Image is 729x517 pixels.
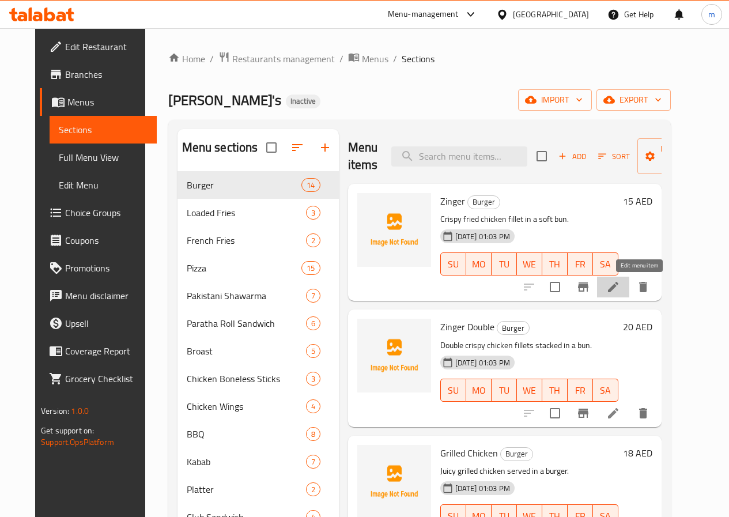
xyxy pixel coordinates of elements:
[187,316,306,330] span: Paratha Roll Sandwich
[65,261,148,275] span: Promotions
[40,88,157,116] a: Menus
[301,178,320,192] div: items
[50,171,157,199] a: Edit Menu
[629,273,657,301] button: delete
[40,337,157,365] a: Coverage Report
[547,382,563,399] span: TH
[65,372,148,386] span: Grocery Checklist
[542,379,568,402] button: TH
[65,67,148,81] span: Branches
[187,482,306,496] span: Platter
[339,52,343,66] li: /
[451,231,515,242] span: [DATE] 01:03 PM
[623,319,652,335] h6: 20 AED
[187,344,306,358] span: Broast
[71,403,89,418] span: 1.0.0
[40,227,157,254] a: Coupons
[177,420,339,448] div: BBQ8
[348,139,378,173] h2: Menu items
[302,263,319,274] span: 15
[65,316,148,330] span: Upsell
[218,51,335,66] a: Restaurants management
[606,93,662,107] span: export
[492,379,517,402] button: TU
[440,318,494,335] span: Zinger Double
[306,289,320,303] div: items
[311,134,339,161] button: Add section
[65,206,148,220] span: Choice Groups
[187,233,306,247] span: French Fries
[40,365,157,393] a: Grocery Checklist
[554,148,591,165] span: Add item
[362,52,388,66] span: Menus
[50,144,157,171] a: Full Menu View
[451,483,515,494] span: [DATE] 01:03 PM
[471,382,487,399] span: MO
[357,319,431,393] img: Zinger Double
[451,357,515,368] span: [DATE] 01:03 PM
[177,476,339,503] div: Platter2
[59,150,148,164] span: Full Menu View
[468,195,500,209] span: Burger
[187,427,306,441] div: BBQ
[543,401,567,425] span: Select to update
[497,322,529,335] span: Burger
[593,379,618,402] button: SA
[348,51,388,66] a: Menus
[168,51,671,66] nav: breadcrumb
[637,138,715,174] button: Manage items
[187,261,302,275] span: Pizza
[232,52,335,66] span: Restaurants management
[471,256,487,273] span: MO
[187,455,306,469] div: Kabab
[572,256,588,273] span: FR
[569,273,597,301] button: Branch-specific-item
[302,180,319,191] span: 14
[40,282,157,310] a: Menu disclaimer
[440,464,618,478] p: Juicy grilled chicken served in a burger.
[182,139,258,156] h2: Menu sections
[393,52,397,66] li: /
[492,252,517,276] button: TU
[59,178,148,192] span: Edit Menu
[496,256,512,273] span: TU
[187,178,302,192] span: Burger
[623,193,652,209] h6: 15 AED
[522,382,538,399] span: WE
[306,427,320,441] div: items
[210,52,214,66] li: /
[187,289,306,303] span: Pakistani Shawarma
[391,146,527,167] input: search
[40,310,157,337] a: Upsell
[301,261,320,275] div: items
[517,252,542,276] button: WE
[467,195,500,209] div: Burger
[542,252,568,276] button: TH
[440,444,498,462] span: Grilled Chicken
[557,150,588,163] span: Add
[307,456,320,467] span: 7
[593,252,618,276] button: SA
[596,89,671,111] button: export
[307,401,320,412] span: 4
[177,282,339,310] div: Pakistani Shawarma7
[402,52,435,66] span: Sections
[543,275,567,299] span: Select to update
[306,372,320,386] div: items
[307,373,320,384] span: 3
[41,435,114,450] a: Support.OpsPlatform
[568,252,593,276] button: FR
[259,135,284,160] span: Select all sections
[284,134,311,161] span: Sort sections
[598,382,614,399] span: SA
[306,399,320,413] div: items
[501,447,532,461] span: Burger
[708,8,715,21] span: m
[547,256,563,273] span: TH
[440,252,466,276] button: SU
[518,89,592,111] button: import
